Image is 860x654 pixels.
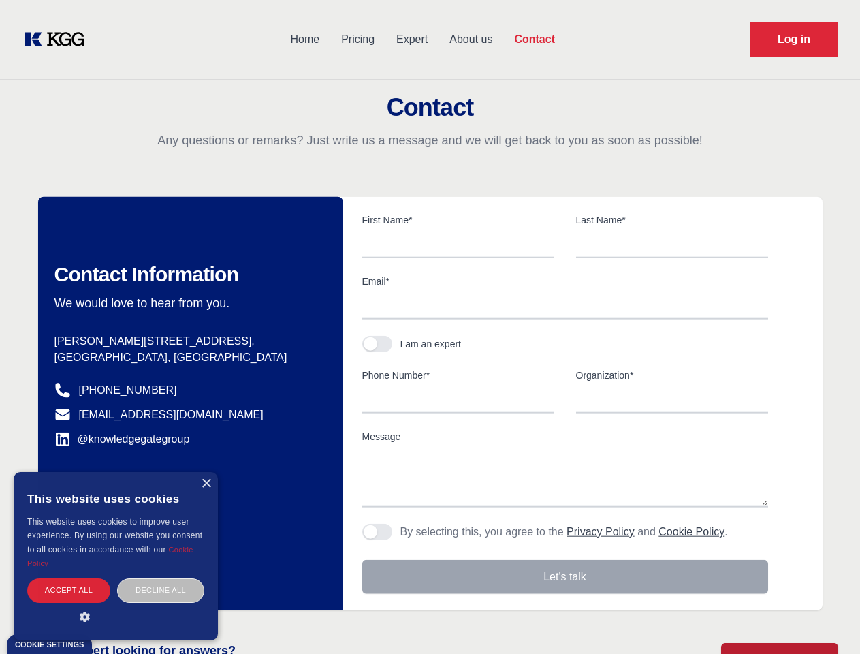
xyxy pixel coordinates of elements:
[439,22,503,57] a: About us
[279,22,330,57] a: Home
[567,526,635,538] a: Privacy Policy
[576,213,768,227] label: Last Name*
[117,578,204,602] div: Decline all
[54,431,190,448] a: @knowledgegategroup
[27,482,204,515] div: This website uses cookies
[22,29,95,50] a: KOL Knowledge Platform: Talk to Key External Experts (KEE)
[15,641,84,649] div: Cookie settings
[658,526,724,538] a: Cookie Policy
[400,524,728,540] p: By selecting this, you agree to the and .
[27,578,110,602] div: Accept all
[54,262,321,287] h2: Contact Information
[385,22,439,57] a: Expert
[503,22,566,57] a: Contact
[54,295,321,311] p: We would love to hear from you.
[330,22,385,57] a: Pricing
[400,337,462,351] div: I am an expert
[27,546,193,567] a: Cookie Policy
[362,275,768,288] label: Email*
[750,22,838,57] a: Request Demo
[362,430,768,443] label: Message
[79,382,177,399] a: [PHONE_NUMBER]
[16,132,844,149] p: Any questions or remarks? Just write us a message and we will get back to you as soon as possible!
[362,213,554,227] label: First Name*
[54,333,321,349] p: [PERSON_NAME][STREET_ADDRESS],
[201,479,211,489] div: Close
[792,589,860,654] iframe: Chat Widget
[54,349,321,366] p: [GEOGRAPHIC_DATA], [GEOGRAPHIC_DATA]
[16,94,844,121] h2: Contact
[362,369,554,382] label: Phone Number*
[79,407,264,423] a: [EMAIL_ADDRESS][DOMAIN_NAME]
[576,369,768,382] label: Organization*
[27,517,202,555] span: This website uses cookies to improve user experience. By using our website you consent to all coo...
[362,560,768,594] button: Let's talk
